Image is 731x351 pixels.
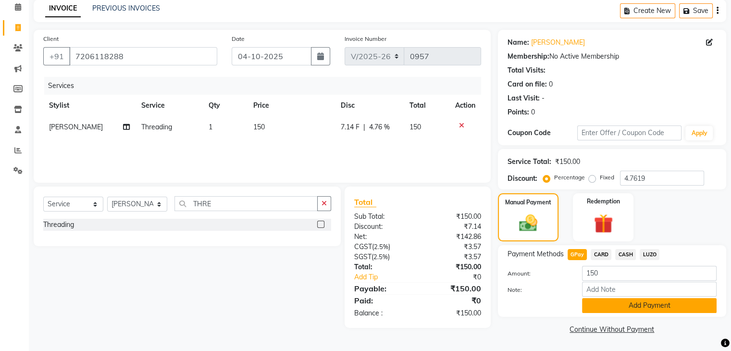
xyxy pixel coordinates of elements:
label: Fixed [600,173,614,182]
button: Create New [620,3,675,18]
div: ₹3.57 [418,252,488,262]
button: Add Payment [582,298,717,313]
span: 2.5% [373,253,388,261]
div: Sub Total: [347,212,418,222]
div: Total Visits: [508,65,545,75]
th: Qty [203,95,248,116]
div: ₹150.00 [418,212,488,222]
label: Redemption [587,197,620,206]
div: Discount: [508,174,537,184]
a: Continue Without Payment [500,325,724,335]
label: Manual Payment [505,198,551,207]
th: Service [136,95,203,116]
div: No Active Membership [508,51,717,62]
label: Note: [500,286,575,294]
span: 1 [209,123,212,131]
span: Payment Methods [508,249,564,259]
input: Search or Scan [174,196,318,211]
button: +91 [43,47,70,65]
span: Total [354,197,376,207]
div: ( ) [347,252,418,262]
div: ₹142.86 [418,232,488,242]
div: 0 [531,107,535,117]
input: Add Note [582,282,717,297]
span: 2.5% [374,243,388,251]
label: Percentage [554,173,585,182]
div: ₹0 [418,295,488,306]
div: Points: [508,107,529,117]
th: Price [248,95,335,116]
div: Balance : [347,308,418,318]
label: Invoice Number [345,35,386,43]
button: Save [679,3,713,18]
span: 150 [409,123,421,131]
div: Threading [43,220,74,230]
div: Net: [347,232,418,242]
div: Name: [508,38,529,48]
div: ₹150.00 [418,308,488,318]
input: Amount [582,266,717,281]
div: 0 [549,79,553,89]
div: - [542,93,545,103]
div: Services [44,77,488,95]
div: Last Visit: [508,93,540,103]
span: Threading [141,123,172,131]
span: 150 [253,123,265,131]
label: Date [232,35,245,43]
div: Payable: [347,283,418,294]
div: Service Total: [508,157,551,167]
button: Apply [685,126,713,140]
div: Paid: [347,295,418,306]
div: ₹7.14 [418,222,488,232]
div: Card on file: [508,79,547,89]
img: _gift.svg [588,212,619,236]
input: Search by Name/Mobile/Email/Code [69,47,217,65]
div: Coupon Code [508,128,577,138]
a: Add Tip [347,272,429,282]
th: Disc [335,95,404,116]
div: ₹150.00 [418,283,488,294]
a: [PERSON_NAME] [531,38,585,48]
span: CGST [354,242,372,251]
th: Action [449,95,481,116]
span: [PERSON_NAME] [49,123,103,131]
input: Enter Offer / Coupon Code [577,125,682,140]
a: PREVIOUS INVOICES [92,4,160,13]
th: Stylist [43,95,136,116]
div: Total: [347,262,418,272]
span: 4.76 % [369,122,390,132]
div: ₹150.00 [418,262,488,272]
span: SGST [354,252,372,261]
label: Amount: [500,269,575,278]
div: Membership: [508,51,549,62]
div: ( ) [347,242,418,252]
label: Client [43,35,59,43]
span: LUZO [640,249,659,260]
div: Discount: [347,222,418,232]
div: ₹150.00 [555,157,580,167]
div: ₹0 [429,272,488,282]
div: ₹3.57 [418,242,488,252]
th: Total [404,95,449,116]
span: GPay [568,249,587,260]
span: CASH [615,249,636,260]
span: 7.14 F [341,122,359,132]
img: _cash.svg [513,213,543,234]
span: | [363,122,365,132]
span: CARD [591,249,611,260]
